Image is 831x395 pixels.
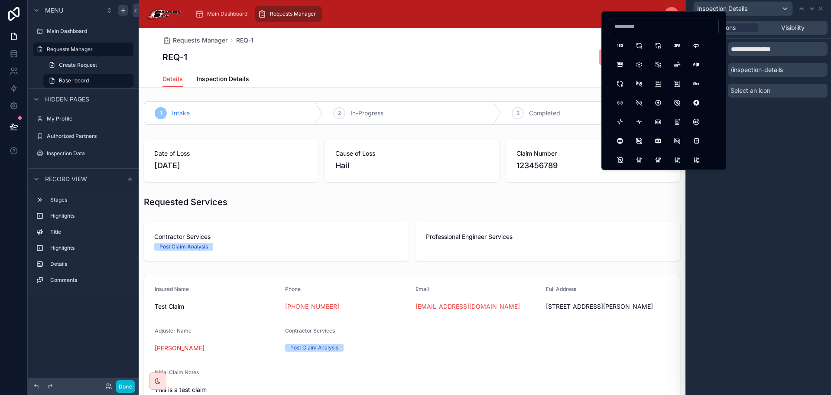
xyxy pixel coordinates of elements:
[728,63,828,77] p: /inspection-details
[650,114,666,130] button: Ad
[631,133,647,149] button: AdCircleOff
[192,6,253,22] a: Main Dashboard
[47,150,132,157] label: Inspection Data
[612,114,628,130] button: Activity
[669,38,685,53] button: 2fa
[669,76,685,91] button: AbacusOff
[688,38,704,53] button: 360
[50,261,130,268] label: Details
[162,75,183,83] span: Details
[697,4,747,13] span: Inspection Details
[162,36,227,45] a: Requests Manager
[197,75,249,83] span: Inspection Details
[47,133,132,140] label: Authorized Partners
[669,114,685,130] button: Ad2
[631,38,647,53] button: 12Hours
[47,28,132,35] label: Main Dashboard
[612,76,628,91] button: AB2
[50,245,130,251] label: Highlights
[631,114,647,130] button: ActivityHeartbeat
[631,76,647,91] button: ABOff
[33,24,133,38] a: Main Dashboard
[173,36,227,45] span: Requests Manager
[669,57,685,72] button: 3dRotate
[612,152,628,168] button: AddressBookOff
[33,42,133,56] a: Requests Manager
[43,58,133,72] a: Create Request
[781,23,805,32] span: Visibility
[45,175,87,183] span: Record view
[612,38,628,53] button: 123
[146,7,181,21] img: App logo
[612,133,628,149] button: AdCircleFilled
[688,152,704,168] button: AdjustmentsCancel
[43,74,133,88] a: Base record
[33,147,133,160] a: Inspection Data
[197,71,249,88] a: Inspection Details
[50,196,130,203] label: Stages
[612,95,628,111] button: AccessPoint
[669,152,685,168] button: AdjustmentsBolt
[669,95,685,111] button: AccessibleOff
[650,133,666,149] button: AdFilled
[688,114,704,130] button: AdCircle
[650,76,666,91] button: Abacus
[33,129,133,143] a: Authorized Partners
[236,36,253,45] a: REQ-1
[631,57,647,72] button: 3dCubeSphere
[45,6,63,15] span: Menu
[631,95,647,111] button: AccessPointOff
[59,62,97,69] span: Create Request
[270,10,316,17] span: Requests Manager
[688,95,704,111] button: AccessibleOffFilled
[207,10,247,17] span: Main Dashboard
[668,10,675,17] span: CB
[59,77,89,84] span: Base record
[650,95,666,111] button: Accessible
[669,133,685,149] button: AdOff
[162,71,183,88] a: Details
[45,95,89,104] span: Hidden pages
[631,152,647,168] button: Adjustments
[47,115,132,122] label: My Profile
[688,133,704,149] button: AddressBook
[50,229,130,235] label: Title
[255,6,322,22] a: Requests Manager
[650,38,666,53] button: 24Hours
[188,4,651,23] div: scrollable content
[693,1,793,16] button: Inspection Details
[50,212,130,219] label: Highlights
[650,152,666,168] button: AdjustmentsAlt
[650,57,666,72] button: 3dCubeSphereOff
[28,189,139,296] div: scrollable content
[33,112,133,126] a: My Profile
[50,277,130,284] label: Comments
[730,86,770,95] span: Select an icon
[688,57,704,72] button: AB
[162,51,187,63] h1: REQ-1
[47,46,128,53] label: Requests Manager
[688,76,704,91] button: Abc
[116,380,135,393] button: Done
[612,57,628,72] button: 360View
